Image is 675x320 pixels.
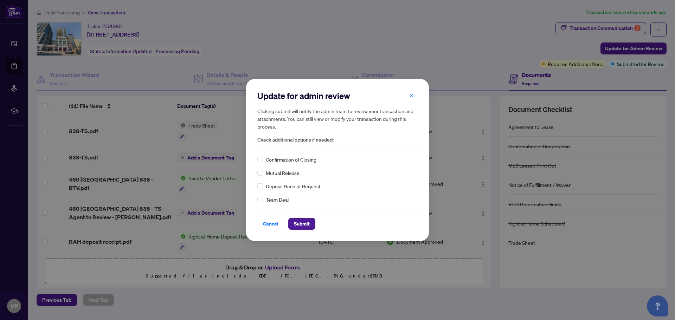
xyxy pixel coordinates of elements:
h2: Update for admin review [257,90,418,102]
span: Confirmation of Closing [266,156,316,163]
span: Deposit Receipt Request [266,182,321,190]
span: Cancel [263,218,278,229]
button: Open asap [647,295,668,316]
span: Team Deal [266,196,289,203]
button: Cancel [257,218,284,230]
span: Mutual Release [266,169,300,177]
button: Submit [288,218,315,230]
h5: Clicking submit will notify the admin team to review your transaction and attachments. You can st... [257,107,418,130]
span: close [409,93,414,98]
span: Submit [294,218,310,229]
span: Check additional options if needed: [257,136,418,144]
